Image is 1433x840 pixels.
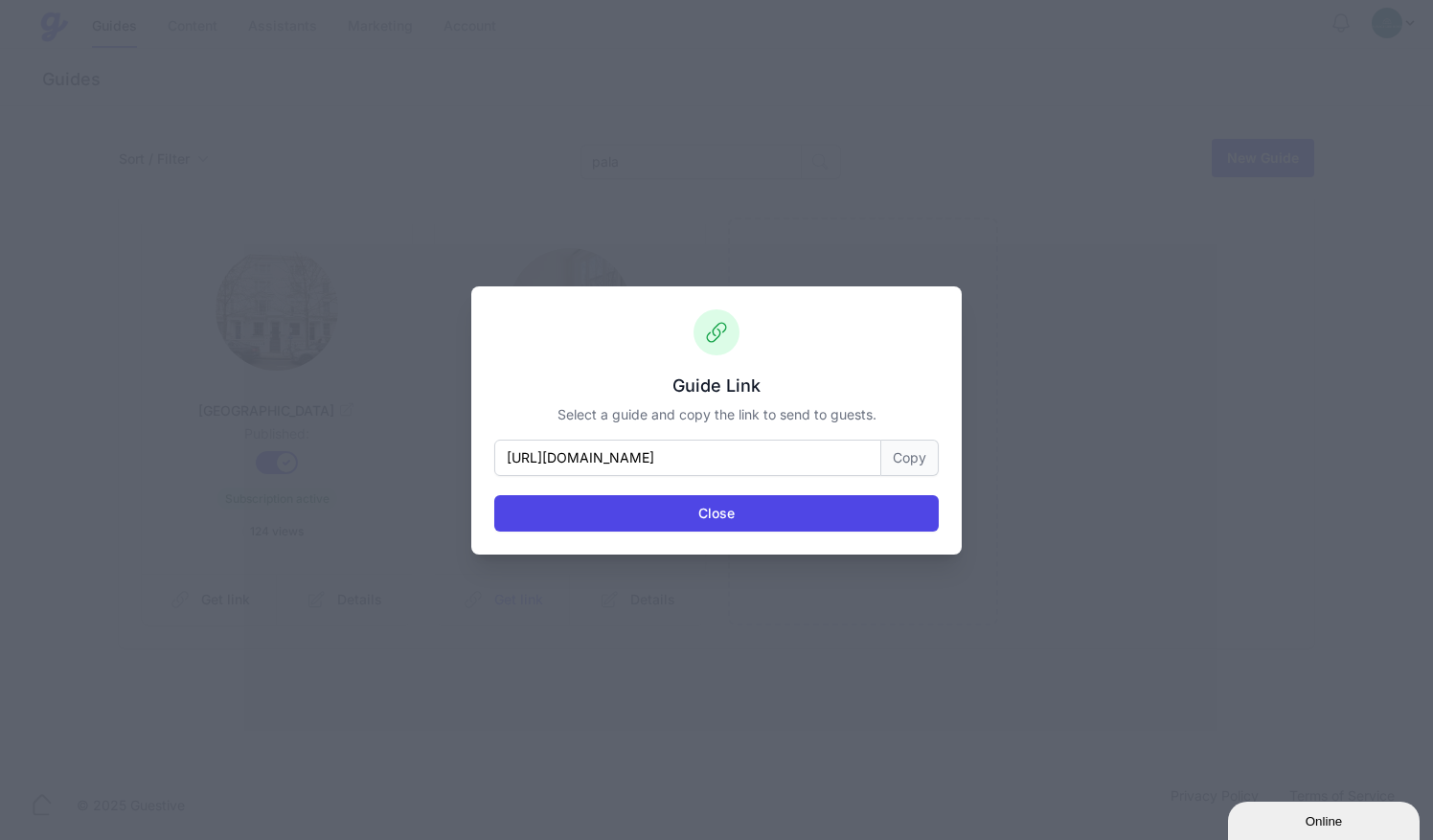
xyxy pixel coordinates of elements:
[881,440,939,476] button: Copy
[494,375,939,397] h3: Guide Link
[494,405,939,424] p: Select a guide and copy the link to send to guests.
[1228,798,1423,840] iframe: chat widget
[494,495,939,532] button: Close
